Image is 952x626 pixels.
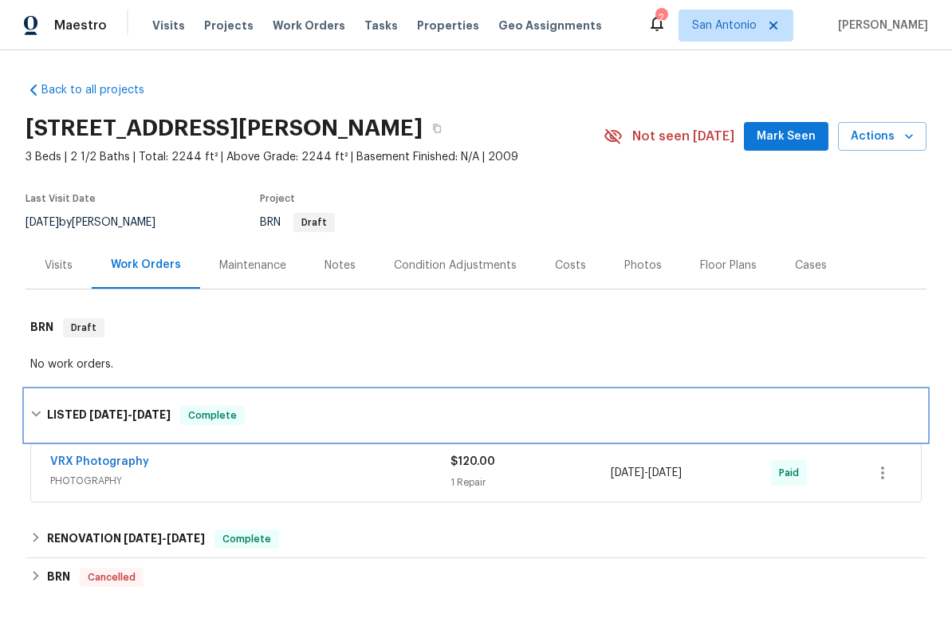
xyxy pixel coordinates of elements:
[779,465,805,481] span: Paid
[632,128,734,144] span: Not seen [DATE]
[47,530,205,549] h6: RENOVATION
[26,217,59,228] span: [DATE]
[216,531,277,547] span: Complete
[81,569,142,585] span: Cancelled
[152,18,185,33] span: Visits
[417,18,479,33] span: Properties
[450,474,611,490] div: 1 Repair
[111,257,181,273] div: Work Orders
[30,356,922,372] div: No work orders.
[124,533,162,544] span: [DATE]
[89,409,128,420] span: [DATE]
[260,194,295,203] span: Project
[219,258,286,274] div: Maintenance
[182,407,243,423] span: Complete
[50,456,149,467] a: VRX Photography
[692,18,757,33] span: San Antonio
[124,533,205,544] span: -
[450,456,495,467] span: $120.00
[273,18,345,33] span: Work Orders
[555,258,586,274] div: Costs
[30,318,53,337] h6: BRN
[744,122,828,152] button: Mark Seen
[498,18,602,33] span: Geo Assignments
[47,406,171,425] h6: LISTED
[89,409,171,420] span: -
[757,127,816,147] span: Mark Seen
[45,258,73,274] div: Visits
[26,194,96,203] span: Last Visit Date
[394,258,517,274] div: Condition Adjustments
[50,473,450,489] span: PHOTOGRAPHY
[167,533,205,544] span: [DATE]
[26,558,926,596] div: BRN Cancelled
[364,20,398,31] span: Tasks
[54,18,107,33] span: Maestro
[838,122,926,152] button: Actions
[795,258,827,274] div: Cases
[26,390,926,441] div: LISTED [DATE]-[DATE]Complete
[26,120,423,136] h2: [STREET_ADDRESS][PERSON_NAME]
[260,217,335,228] span: BRN
[26,82,179,98] a: Back to all projects
[295,218,333,227] span: Draft
[648,467,682,478] span: [DATE]
[423,114,451,143] button: Copy Address
[700,258,757,274] div: Floor Plans
[26,302,926,353] div: BRN Draft
[26,213,175,232] div: by [PERSON_NAME]
[26,520,926,558] div: RENOVATION [DATE]-[DATE]Complete
[132,409,171,420] span: [DATE]
[624,258,662,274] div: Photos
[611,467,644,478] span: [DATE]
[47,568,70,587] h6: BRN
[204,18,254,33] span: Projects
[611,465,682,481] span: -
[851,127,914,147] span: Actions
[655,10,667,26] div: 2
[26,149,604,165] span: 3 Beds | 2 1/2 Baths | Total: 2244 ft² | Above Grade: 2244 ft² | Basement Finished: N/A | 2009
[325,258,356,274] div: Notes
[832,18,928,33] span: [PERSON_NAME]
[65,320,103,336] span: Draft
